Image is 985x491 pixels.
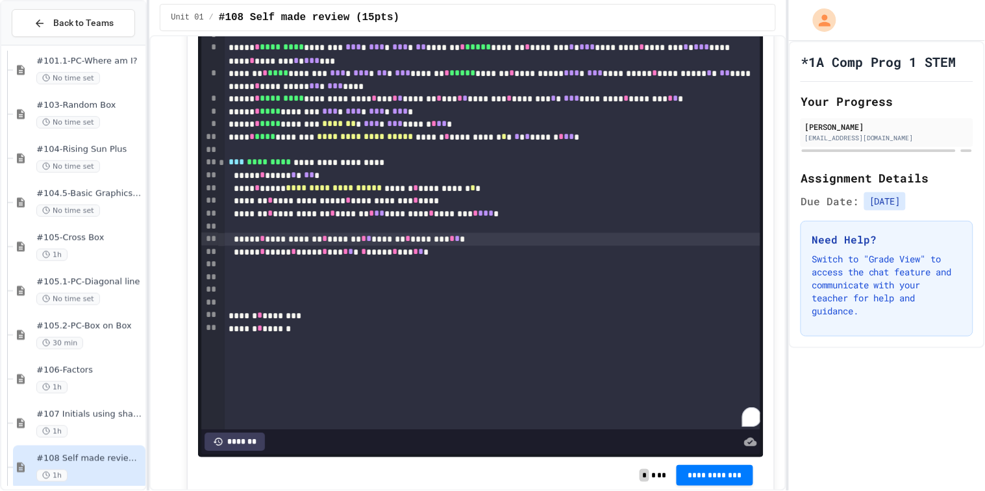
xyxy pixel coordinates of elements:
[804,133,969,143] div: [EMAIL_ADDRESS][DOMAIN_NAME]
[801,53,956,71] h1: *1A Comp Prog 1 STEM
[36,72,100,84] span: No time set
[171,12,203,23] span: Unit 01
[864,192,906,210] span: [DATE]
[799,5,840,35] div: My Account
[812,253,962,318] p: Switch to "Grade View" to access the chat feature and communicate with your teacher for help and ...
[36,337,83,349] span: 30 min
[36,116,100,129] span: No time set
[36,277,143,288] span: #105.1-PC-Diagonal line
[801,92,973,110] h2: Your Progress
[36,100,143,111] span: #103-Random Box
[801,169,973,187] h2: Assignment Details
[36,205,100,217] span: No time set
[36,249,68,261] span: 1h
[812,232,962,247] h3: Need Help?
[36,425,68,438] span: 1h
[36,144,143,155] span: #104-Rising Sun Plus
[36,321,143,332] span: #105.2-PC-Box on Box
[801,194,859,209] span: Due Date:
[36,453,143,464] span: #108 Self made review (15pts)
[36,293,100,305] span: No time set
[36,409,143,420] span: #107 Initials using shapes
[36,365,143,376] span: #106-Factors
[36,233,143,244] span: #105-Cross Box
[804,121,969,132] div: [PERSON_NAME]
[36,56,143,67] span: #101.1-PC-Where am I?
[36,160,100,173] span: No time set
[36,470,68,482] span: 1h
[219,10,399,25] span: #108 Self made review (15pts)
[209,12,214,23] span: /
[53,16,114,30] span: Back to Teams
[36,381,68,394] span: 1h
[36,188,143,199] span: #104.5-Basic Graphics Review
[12,9,135,37] button: Back to Teams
